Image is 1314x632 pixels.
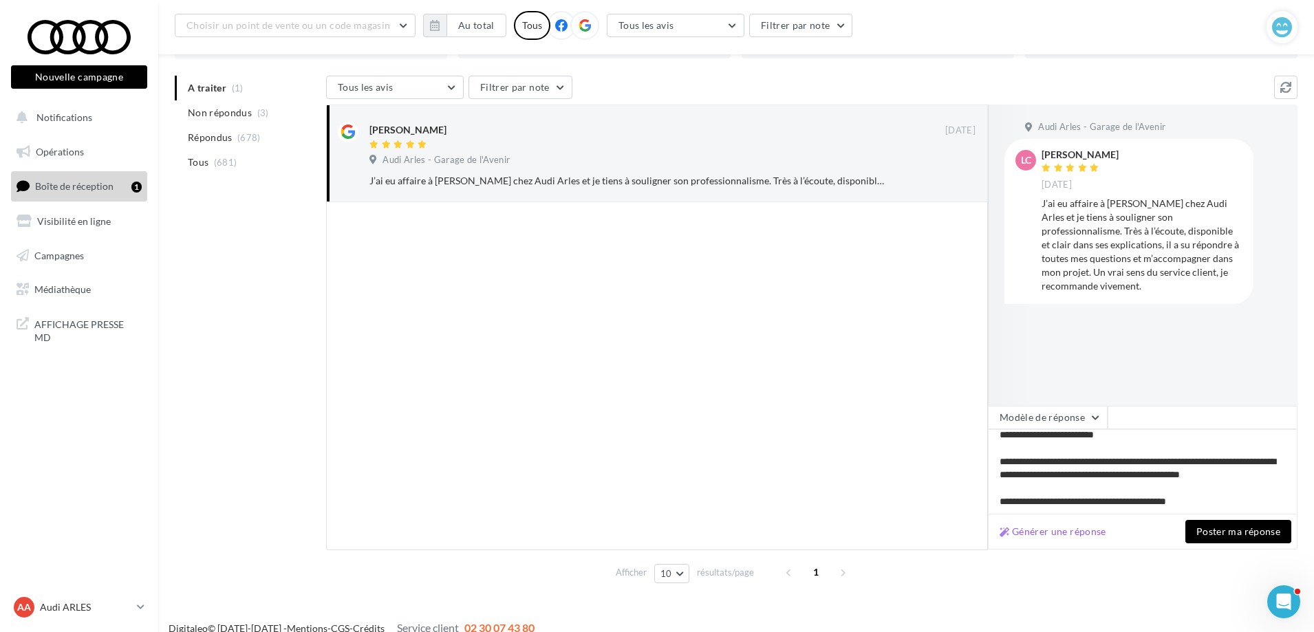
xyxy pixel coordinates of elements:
[1038,121,1165,133] span: Audi Arles - Garage de l'Avenir
[8,171,150,201] a: Boîte de réception1
[188,106,252,120] span: Non répondus
[618,19,674,31] span: Tous les avis
[654,564,689,583] button: 10
[37,215,111,227] span: Visibilité en ligne
[326,76,464,99] button: Tous les avis
[8,138,150,166] a: Opérations
[446,14,506,37] button: Au total
[11,594,147,620] a: AA Audi ARLES
[423,14,506,37] button: Au total
[1267,585,1300,618] iframe: Intercom live chat
[383,154,510,166] span: Audi Arles - Garage de l'Avenir
[34,249,84,261] span: Campagnes
[697,566,754,579] span: résultats/page
[1042,197,1242,293] div: J’ai eu affaire à [PERSON_NAME] chez Audi Arles et je tiens à souligner son professionnalisme. Tr...
[34,283,91,295] span: Médiathèque
[749,14,853,37] button: Filtrer par note
[660,568,672,579] span: 10
[988,406,1108,429] button: Modèle de réponse
[257,107,269,118] span: (3)
[188,131,233,144] span: Répondus
[17,600,31,614] span: AA
[1042,179,1072,191] span: [DATE]
[805,561,827,583] span: 1
[338,81,394,93] span: Tous les avis
[8,275,150,304] a: Médiathèque
[1021,153,1031,167] span: LC
[36,146,84,157] span: Opérations
[994,523,1112,540] button: Générer une réponse
[945,124,976,137] span: [DATE]
[1185,520,1291,543] button: Poster ma réponse
[11,65,147,89] button: Nouvelle campagne
[131,182,142,193] div: 1
[8,309,150,350] a: AFFICHAGE PRESSE MD
[1042,150,1119,160] div: [PERSON_NAME]
[237,132,261,143] span: (678)
[607,14,744,37] button: Tous les avis
[369,123,446,137] div: [PERSON_NAME]
[8,103,144,132] button: Notifications
[175,14,416,37] button: Choisir un point de vente ou un code magasin
[35,180,114,192] span: Boîte de réception
[34,315,142,345] span: AFFICHAGE PRESSE MD
[468,76,572,99] button: Filtrer par note
[188,155,208,169] span: Tous
[616,566,647,579] span: Afficher
[36,111,92,123] span: Notifications
[214,157,237,168] span: (681)
[369,174,886,188] div: J’ai eu affaire à [PERSON_NAME] chez Audi Arles et je tiens à souligner son professionnalisme. Tr...
[40,600,131,614] p: Audi ARLES
[514,11,550,40] div: Tous
[186,19,390,31] span: Choisir un point de vente ou un code magasin
[8,207,150,236] a: Visibilité en ligne
[8,241,150,270] a: Campagnes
